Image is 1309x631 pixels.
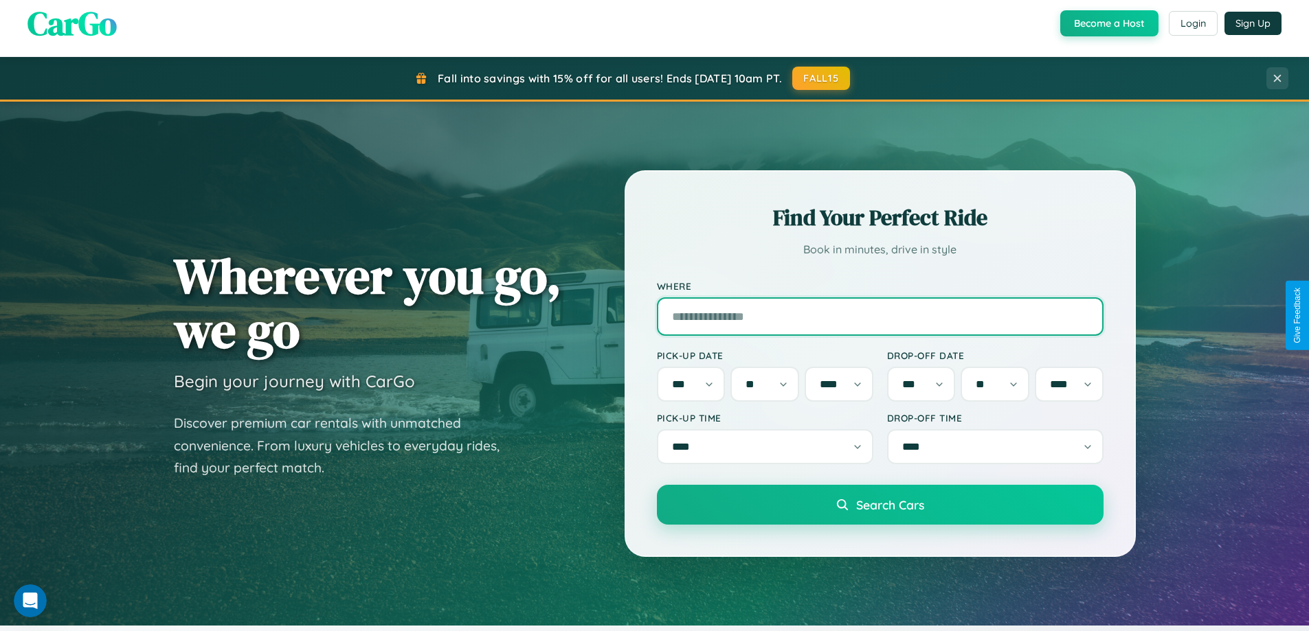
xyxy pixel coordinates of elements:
h2: Find Your Perfect Ride [657,203,1104,233]
button: Login [1169,11,1218,36]
label: Pick-up Date [657,349,873,361]
p: Book in minutes, drive in style [657,240,1104,260]
h1: Wherever you go, we go [174,249,561,357]
button: FALL15 [792,67,850,90]
button: Sign Up [1224,12,1282,35]
div: Give Feedback [1293,288,1302,343]
button: Become a Host [1060,10,1159,36]
label: Drop-off Time [887,412,1104,424]
p: Discover premium car rentals with unmatched convenience. From luxury vehicles to everyday rides, ... [174,412,517,479]
iframe: Intercom live chat [14,584,47,617]
label: Drop-off Date [887,349,1104,361]
label: Pick-up Time [657,412,873,424]
label: Where [657,280,1104,292]
span: CarGo [27,1,117,46]
span: Search Cars [856,497,924,512]
span: Fall into savings with 15% off for all users! Ends [DATE] 10am PT. [438,71,782,85]
button: Search Cars [657,485,1104,525]
h3: Begin your journey with CarGo [174,371,415,391]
